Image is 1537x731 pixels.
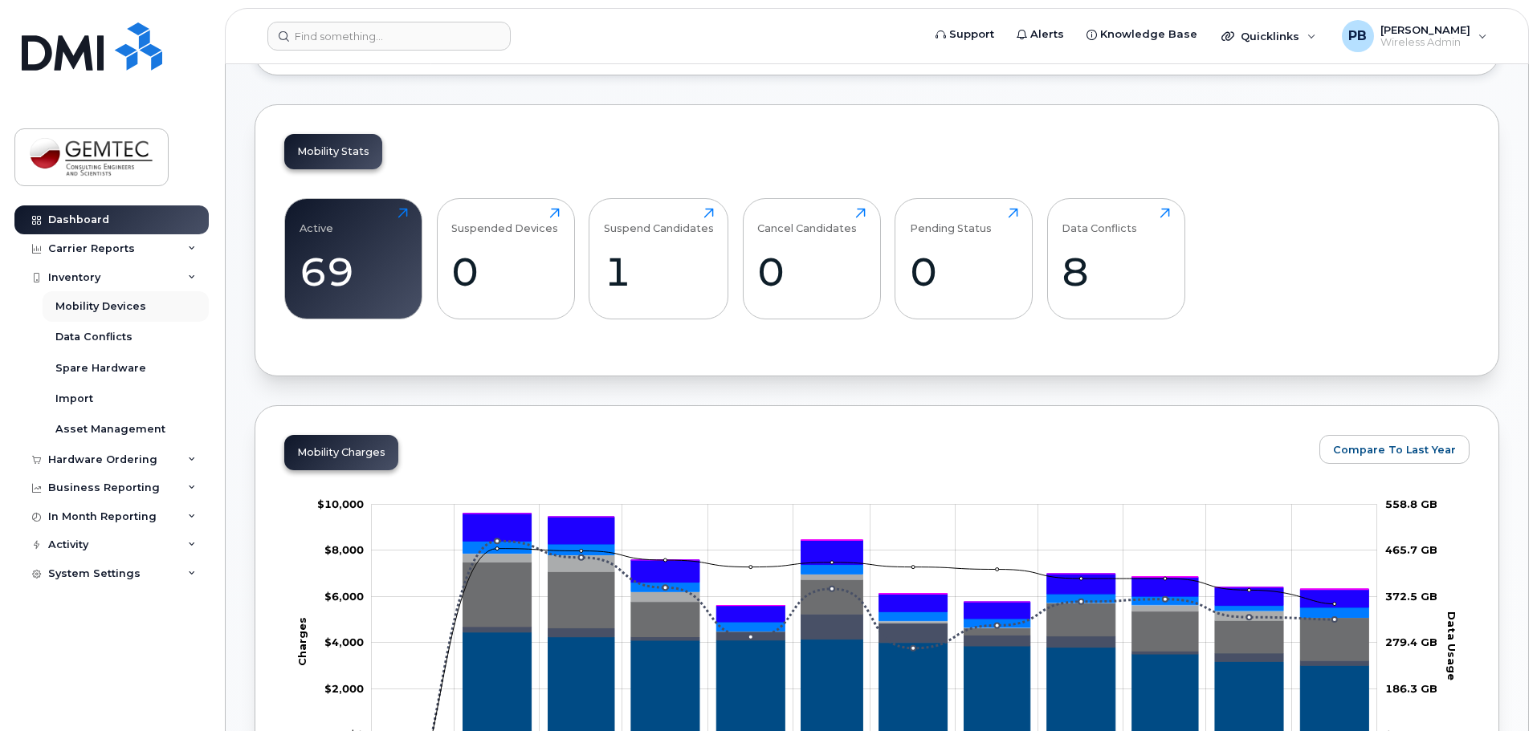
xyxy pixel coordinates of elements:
[300,248,408,295] div: 69
[324,682,364,695] g: $0
[324,590,364,603] tspan: $6,000
[317,497,364,510] g: $0
[1319,435,1470,464] button: Compare To Last Year
[1385,497,1437,510] tspan: 558.8 GB
[324,636,364,648] tspan: $4,000
[1005,18,1075,51] a: Alerts
[1062,248,1170,295] div: 8
[924,18,1005,51] a: Support
[1075,18,1209,51] a: Knowledge Base
[604,208,714,311] a: Suspend Candidates1
[324,636,364,648] g: $0
[757,208,857,234] div: Cancel Candidates
[324,543,364,556] g: $0
[1030,26,1064,43] span: Alerts
[757,248,866,295] div: 0
[1385,682,1437,695] tspan: 186.3 GB
[1062,208,1170,311] a: Data Conflicts8
[324,682,364,695] tspan: $2,000
[451,208,558,234] div: Suspended Devices
[604,208,714,234] div: Suspend Candidates
[1241,30,1299,43] span: Quicklinks
[1385,590,1437,603] tspan: 372.5 GB
[267,22,511,51] input: Find something...
[757,208,866,311] a: Cancel Candidates0
[604,248,714,295] div: 1
[910,208,992,234] div: Pending Status
[324,590,364,603] g: $0
[1348,26,1367,46] span: PB
[1385,543,1437,556] tspan: 465.7 GB
[949,26,994,43] span: Support
[317,497,364,510] tspan: $10,000
[1445,611,1458,680] tspan: Data Usage
[451,208,560,311] a: Suspended Devices0
[296,617,308,666] tspan: Charges
[1333,442,1456,457] span: Compare To Last Year
[910,208,1018,311] a: Pending Status0
[1331,20,1498,52] div: Patricia Boulanger
[1380,23,1470,36] span: [PERSON_NAME]
[300,208,333,234] div: Active
[1062,208,1137,234] div: Data Conflicts
[1100,26,1197,43] span: Knowledge Base
[1210,20,1327,52] div: Quicklinks
[910,248,1018,295] div: 0
[1385,636,1437,648] tspan: 279.4 GB
[300,208,408,311] a: Active69
[451,248,560,295] div: 0
[1380,36,1470,49] span: Wireless Admin
[324,543,364,556] tspan: $8,000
